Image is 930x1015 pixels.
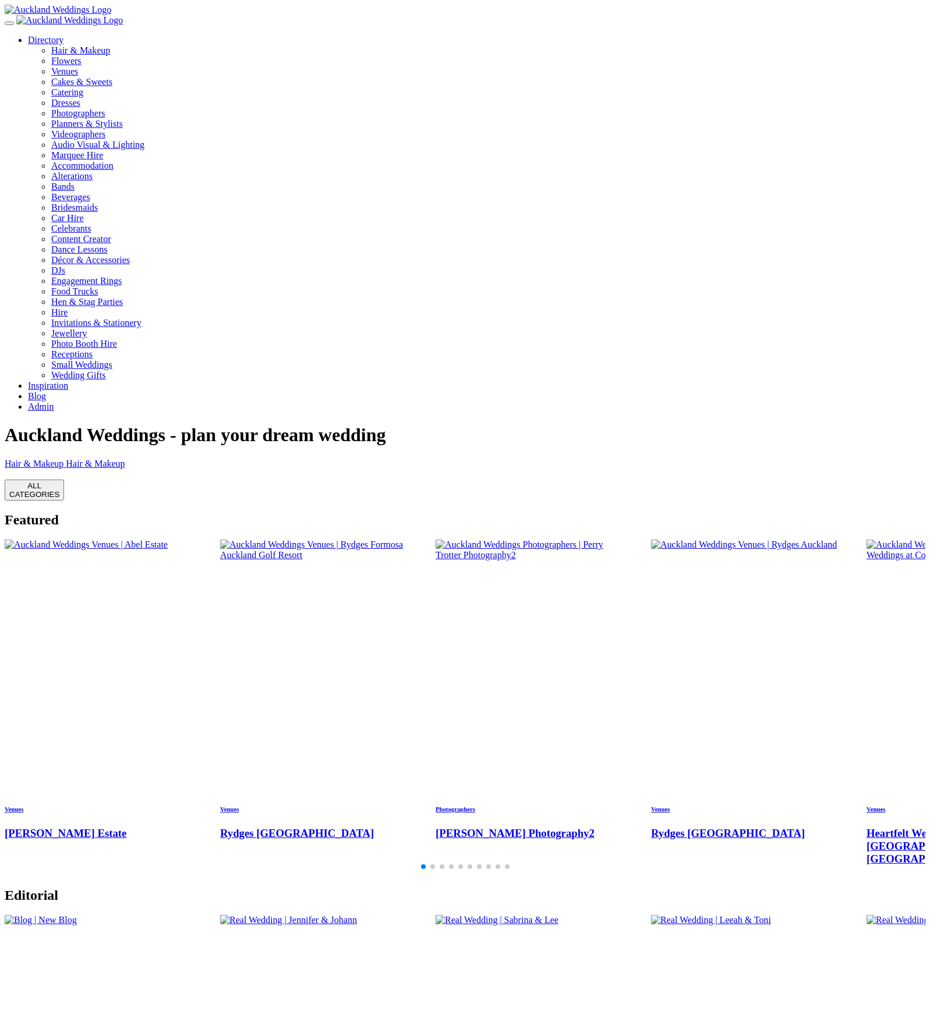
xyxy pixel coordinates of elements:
a: Auckland Weddings Venues | Rydges Formosa Auckland Golf Resort Venues Rydges [GEOGRAPHIC_DATA] [220,540,408,840]
button: ALLCATEGORIES [5,480,64,501]
h3: Rydges [GEOGRAPHIC_DATA] [220,827,408,840]
a: Admin [28,402,54,411]
img: Auckland Weddings Logo [5,5,111,15]
a: Videographers [51,129,925,140]
a: Wedding Gifts [51,370,105,380]
a: Content Creator [51,234,111,244]
a: Directory [28,35,63,45]
a: Car Hire [51,213,84,223]
h2: Editorial [5,888,925,903]
img: Auckland Weddings Photographers | Perry Trotter Photography2 [436,540,623,560]
a: Bridesmaids [51,203,98,212]
swiper-slide: 1 / 29 [5,540,192,876]
a: Accommodation [51,161,114,171]
a: Jewellery [51,328,87,338]
swiper-slide: 3 / 29 [436,540,623,876]
img: Auckland Weddings Venues | Abel Estate [5,540,168,550]
a: Décor & Accessories [51,255,130,265]
swiper-slide: 1 / 12 [5,459,925,469]
div: ALL CATEGORIES [9,481,59,499]
a: Bands [51,182,75,191]
button: Menu [5,22,14,25]
a: Auckland Weddings Photographers | Perry Trotter Photography2 Photographers [PERSON_NAME] Photogra... [436,540,623,840]
a: Dance Lessons [51,244,107,254]
a: Alterations [51,171,93,181]
img: Auckland Weddings Logo [16,15,123,26]
a: Small Weddings [51,360,112,370]
h6: Venues [651,805,839,812]
a: Food Trucks [51,286,98,296]
a: Photographers [51,108,925,119]
a: Auckland Weddings Venues | Abel Estate Venues [PERSON_NAME] Estate [5,540,192,840]
img: Real Wedding | Sabrina & Lee [436,915,558,925]
h6: Venues [5,805,192,812]
a: Engagement Rings [51,276,122,286]
a: Dresses [51,98,925,108]
a: Planners & Stylists [51,119,925,129]
a: Catering [51,87,925,98]
img: Blog | New Blog [5,915,77,925]
a: Hair & Makeup [51,45,925,56]
a: Hen & Stag Parties [51,297,123,307]
img: Auckland Weddings Venues | Rydges Auckland [651,540,837,550]
h2: Featured [5,512,925,528]
a: Receptions [51,349,93,359]
a: Inspiration [28,381,68,391]
a: Cakes & Sweets [51,77,925,87]
a: Venues [51,66,925,77]
h3: Rydges [GEOGRAPHIC_DATA] [651,827,839,840]
a: Hire [51,307,68,317]
img: Real Wedding | Jennifer & Johann [220,915,357,925]
span: Hair & Makeup [66,459,125,469]
h6: Photographers [436,805,623,812]
a: Flowers [51,56,925,66]
a: Photo Booth Hire [51,339,117,349]
a: DJs [51,265,65,275]
swiper-slide: 2 / 29 [220,540,408,876]
span: Hair & Makeup [5,459,63,469]
a: Invitations & Stationery [51,318,142,328]
a: Blog [28,391,46,401]
a: Beverages [51,192,90,202]
img: Real Wedding | Leeah & Toni [651,915,771,925]
a: Marquee Hire [51,150,925,161]
h3: [PERSON_NAME] Photography2 [436,827,623,840]
h3: [PERSON_NAME] Estate [5,827,192,840]
img: Auckland Weddings Venues | Rydges Formosa Auckland Golf Resort [220,540,408,560]
swiper-slide: 4 / 29 [651,540,839,876]
a: Hair & Makeup Hair & Makeup [5,459,925,469]
a: Auckland Weddings Venues | Rydges Auckland Venues Rydges [GEOGRAPHIC_DATA] [651,540,839,840]
a: Audio Visual & Lighting [51,140,925,150]
h6: Venues [220,805,408,812]
a: Celebrants [51,223,91,233]
h1: Auckland Weddings - plan your dream wedding [5,424,925,446]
